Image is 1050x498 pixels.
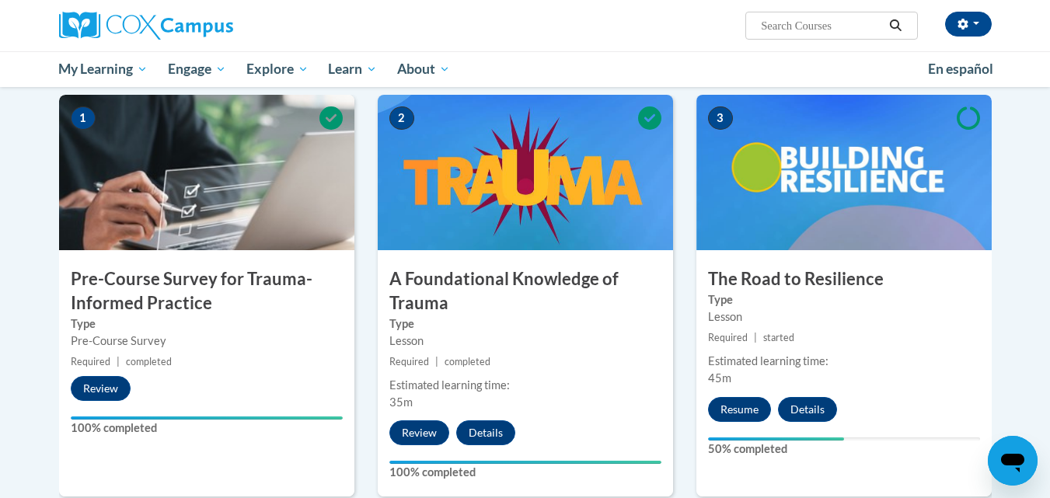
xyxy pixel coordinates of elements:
img: Course Image [378,95,673,250]
span: En español [928,61,993,77]
span: 35m [389,395,413,409]
div: Your progress [708,437,844,441]
span: completed [126,356,172,367]
iframe: Button to launch messaging window [988,436,1038,486]
button: Review [389,420,449,445]
span: About [397,60,450,78]
a: Explore [236,51,319,87]
button: Resume [708,397,771,422]
span: completed [445,356,490,367]
a: Engage [158,51,236,87]
a: Cox Campus [59,12,354,40]
input: Search Courses [759,16,884,35]
label: 100% completed [389,464,661,481]
span: Explore [246,60,309,78]
div: Main menu [36,51,1015,87]
h3: The Road to Resilience [696,267,992,291]
h3: Pre-Course Survey for Trauma-Informed Practice [59,267,354,315]
label: 100% completed [71,420,343,437]
span: 1 [71,106,96,130]
div: Estimated learning time: [708,353,980,370]
label: Type [708,291,980,308]
a: Learn [318,51,387,87]
label: Type [71,315,343,333]
button: Search [884,16,907,35]
span: | [754,332,757,343]
div: Lesson [389,333,661,350]
label: Type [389,315,661,333]
h3: A Foundational Knowledge of Trauma [378,267,673,315]
div: Your progress [71,416,343,420]
label: 50% completed [708,441,980,458]
span: 45m [708,371,731,385]
div: Estimated learning time: [389,377,661,394]
span: Required [389,356,429,367]
div: Your progress [389,461,661,464]
a: My Learning [49,51,159,87]
span: Engage [168,60,226,78]
div: Pre-Course Survey [71,333,343,350]
span: Required [71,356,110,367]
span: | [435,356,438,367]
div: Lesson [708,308,980,326]
img: Course Image [696,95,992,250]
img: Course Image [59,95,354,250]
span: | [117,356,120,367]
button: Review [71,376,131,401]
img: Cox Campus [59,12,233,40]
span: Learn [328,60,377,78]
button: Details [778,397,837,422]
span: 2 [389,106,414,130]
a: About [387,51,460,87]
button: Details [456,420,515,445]
span: 3 [708,106,733,130]
span: Required [708,332,748,343]
span: started [763,332,794,343]
a: En español [918,53,1003,85]
span: My Learning [58,60,148,78]
button: Account Settings [945,12,992,37]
